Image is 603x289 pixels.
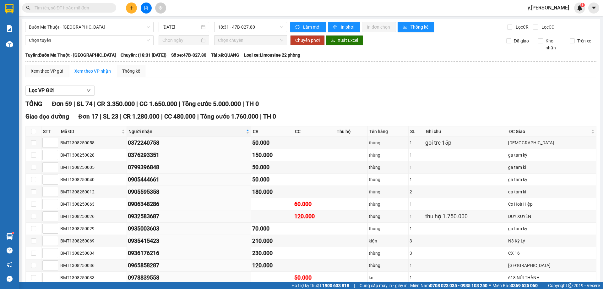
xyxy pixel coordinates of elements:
[369,250,407,257] div: thùng
[542,282,543,289] span: |
[252,224,292,233] div: 70.000
[508,176,595,183] div: ga tam kỳ
[60,152,126,158] div: BMT1308250028
[508,201,595,208] div: Cx Hoà Hiệp
[326,35,363,45] button: downloadXuất Excel
[52,100,72,108] span: Đơn 59
[331,38,335,43] span: download
[591,5,597,11] span: caret-down
[508,213,595,220] div: DUY XUYÊN
[59,137,127,149] td: BMT1308250058
[59,235,127,247] td: BMT1308250069
[509,128,590,135] span: ĐC Giao
[369,139,407,146] div: thùng
[128,128,244,135] span: Người nhận
[511,37,531,44] span: Đã giao
[121,52,166,58] span: Chuyến: (18:31 [DATE])
[410,139,423,146] div: 1
[251,126,293,137] th: CR
[290,22,326,32] button: syncLàm mới
[60,225,126,232] div: BMT1308250029
[410,274,423,281] div: 1
[410,237,423,244] div: 3
[128,163,250,172] div: 0799396848
[120,113,122,120] span: |
[141,3,152,14] button: file-add
[252,138,292,147] div: 50.000
[511,283,538,288] strong: 0369 525 060
[508,188,595,195] div: ga tam kì
[252,187,292,196] div: 180.000
[59,259,127,272] td: BMT1308250036
[508,237,595,244] div: N3 Kỳ Lý
[31,68,63,75] div: Xem theo VP gửi
[200,113,258,120] span: Tổng cước 1.760.000
[508,250,595,257] div: CX 16
[128,236,250,245] div: 0935415423
[244,52,300,58] span: Loại xe: Limousine 22 phòng
[539,24,555,31] span: Lọc CC
[74,68,111,75] div: Xem theo VP nhận
[369,274,407,281] div: kn
[410,164,423,171] div: 1
[295,25,301,30] span: sync
[341,24,355,31] span: In phơi
[508,152,595,158] div: ga tam kỳ
[60,250,126,257] div: BMT1308250004
[59,174,127,186] td: BMT1308250040
[338,37,358,44] span: Xuất Excel
[128,273,250,282] div: 0978839558
[100,113,101,120] span: |
[86,88,91,93] span: down
[6,41,13,47] img: warehouse-icon
[6,233,13,240] img: warehouse-icon
[252,175,292,184] div: 50.000
[410,213,423,220] div: 1
[7,276,13,282] span: message
[41,126,59,137] th: STT
[179,100,180,108] span: |
[73,100,75,108] span: |
[158,6,163,10] span: aim
[242,100,244,108] span: |
[128,175,250,184] div: 0905444661
[25,100,42,108] span: TỔNG
[59,149,127,161] td: BMT1308250028
[369,213,407,220] div: thung
[136,100,138,108] span: |
[59,223,127,235] td: BMT1308250029
[128,151,250,159] div: 0376293351
[161,113,163,120] span: |
[369,176,407,183] div: thùng
[303,24,321,31] span: Làm mới
[263,113,276,120] span: TH 0
[103,113,118,120] span: SL 23
[369,164,407,171] div: thùng
[410,225,423,232] div: 1
[12,232,14,234] sup: 1
[60,262,126,269] div: BMT1308250036
[425,212,506,221] div: thu hộ 1.750.000
[252,151,292,159] div: 150.000
[162,24,200,31] input: 13/08/2025
[60,213,126,220] div: BMT1308250026
[59,272,127,284] td: BMT1308250033
[294,200,334,208] div: 60.000
[5,4,14,14] img: logo-vxr
[398,22,434,32] button: bar-chartThống kê
[128,138,250,147] div: 0372240758
[171,52,206,58] span: Số xe: 47B-027.80
[97,100,135,108] span: CR 3.350.000
[25,113,69,120] span: Giao dọc đường
[128,224,250,233] div: 0935003603
[508,274,595,281] div: 618 NÚI THÀNH
[128,261,250,270] div: 0965858287
[410,250,423,257] div: 3
[410,188,423,195] div: 2
[369,225,407,232] div: thùng
[252,163,292,172] div: 50.000
[59,198,127,210] td: BMT1308250063
[588,3,599,14] button: caret-down
[508,225,595,232] div: ga tam kỳ
[260,113,262,120] span: |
